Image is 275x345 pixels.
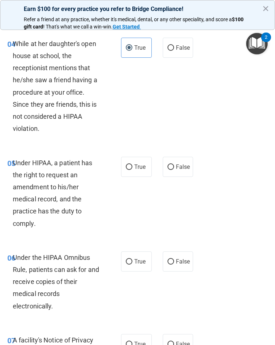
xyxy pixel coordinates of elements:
input: True [126,259,132,265]
span: True [134,44,146,51]
span: ! That's what we call a win-win. [43,24,113,30]
strong: $100 gift card [24,16,245,30]
span: False [176,258,190,265]
span: Under the HIPAA Omnibus Rule, patients can ask for and receive copies of their medical records el... [13,254,99,310]
input: False [167,45,174,51]
button: Close [262,3,269,14]
div: 2 [265,37,267,47]
span: 05 [7,159,15,168]
input: True [126,164,132,170]
span: False [176,44,190,51]
span: 06 [7,254,15,262]
span: True [134,163,146,170]
p: Earn $100 for every practice you refer to Bridge Compliance! [24,5,251,12]
input: False [167,164,174,170]
span: 04 [7,40,15,49]
span: True [134,258,146,265]
span: False [176,163,190,170]
input: True [126,45,132,51]
strong: Get Started [113,24,140,30]
a: Get Started [113,24,141,30]
button: Open Resource Center, 2 new notifications [246,33,268,54]
span: Refer a friend at any practice, whether it's medical, dental, or any other speciality, and score a [24,16,232,22]
span: 07 [7,336,15,345]
span: While at her daughter's open house at school, the receptionist mentions that he/she saw a friend ... [13,40,97,133]
input: False [167,259,174,265]
span: Under HIPAA, a patient has the right to request an amendment to his/her medical record, and the p... [13,159,93,227]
